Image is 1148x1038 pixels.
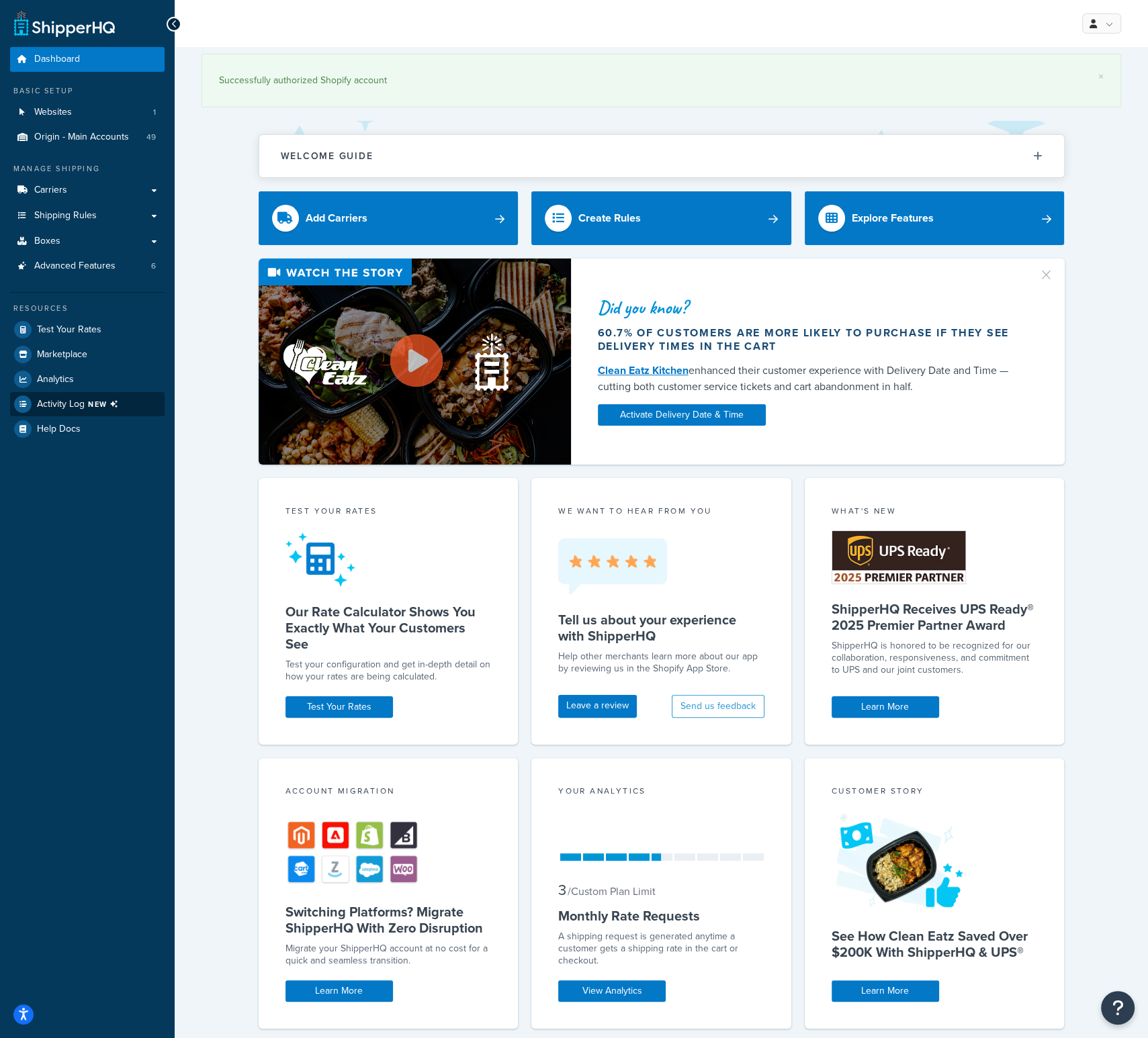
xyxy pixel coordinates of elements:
div: Your Analytics [558,785,764,800]
a: Test Your Rates [285,696,393,718]
span: 49 [146,132,156,143]
div: What's New [832,505,1038,520]
div: Account Migration [285,785,492,800]
div: Create Rules [578,209,641,228]
h5: See How Clean Eatz Saved Over $200K With ShipperHQ & UPS® [832,928,1038,960]
img: Video thumbnail [259,258,571,465]
a: Websites1 [10,100,165,125]
div: Resources [10,303,165,314]
small: / Custom Plan Limit [568,884,656,899]
a: Marketplace [10,342,165,367]
a: View Analytics [558,980,666,1002]
p: ShipperHQ is honored to be recognized for our collaboration, responsiveness, and commitment to UP... [832,640,1038,676]
a: Boxes [10,229,165,254]
span: Websites [34,107,72,118]
span: Dashboard [34,54,80,65]
h5: Switching Platforms? Migrate ShipperHQ With Zero Disruption [285,904,492,936]
div: Successfully authorized Shopify account [219,71,1104,90]
a: Test Your Rates [10,318,165,342]
div: Test your rates [285,505,492,520]
span: Help Docs [37,424,81,435]
span: Activity Log [37,395,124,413]
div: Basic Setup [10,85,165,97]
span: 3 [558,879,566,901]
span: Test Your Rates [37,324,101,336]
a: Help Docs [10,417,165,441]
a: Create Rules [531,191,791,245]
h5: ShipperHQ Receives UPS Ready® 2025 Premier Partner Award [832,601,1038,633]
a: Learn More [832,980,939,1002]
div: Manage Shipping [10,163,165,175]
li: Advanced Features [10,254,165,279]
div: Test your configuration and get in-depth detail on how your rates are being calculated. [285,659,492,683]
a: Leave a review [558,695,637,718]
div: Did you know? [598,298,1022,317]
span: Origin - Main Accounts [34,132,129,143]
li: Origin - Main Accounts [10,125,165,150]
a: Advanced Features6 [10,254,165,279]
div: Add Carriers [306,209,367,228]
span: Carriers [34,185,67,196]
div: Explore Features [852,209,934,228]
div: enhanced their customer experience with Delivery Date and Time — cutting both customer service ti... [598,363,1022,395]
div: Customer Story [832,785,1038,800]
h5: Our Rate Calculator Shows You Exactly What Your Customers See [285,604,492,652]
div: A shipping request is generated anytime a customer gets a shipping rate in the cart or checkout. [558,931,764,967]
span: Shipping Rules [34,210,97,222]
a: Carriers [10,178,165,203]
a: Learn More [832,696,939,718]
span: 6 [151,261,156,272]
p: Help other merchants learn more about our app by reviewing us in the Shopify App Store. [558,651,764,675]
a: Clean Eatz Kitchen [598,363,689,378]
a: × [1098,71,1104,82]
h5: Monthly Rate Requests [558,908,764,924]
a: Learn More [285,980,393,1002]
a: Origin - Main Accounts49 [10,125,165,150]
div: Migrate your ShipperHQ account at no cost for a quick and seamless transition. [285,943,492,967]
h2: Welcome Guide [281,151,373,161]
li: [object Object] [10,392,165,416]
button: Open Resource Center [1101,991,1135,1025]
a: Add Carriers [259,191,519,245]
button: Welcome Guide [259,135,1064,177]
div: 60.7% of customers are more likely to purchase if they see delivery times in the cart [598,326,1022,353]
span: Advanced Features [34,261,116,272]
a: Activate Delivery Date & Time [598,404,766,426]
a: Analytics [10,367,165,391]
button: Send us feedback [672,695,764,718]
a: Shipping Rules [10,203,165,228]
a: Explore Features [805,191,1065,245]
span: NEW [88,399,124,410]
span: Marketplace [37,349,87,361]
span: 1 [153,107,156,118]
a: Activity LogNEW [10,392,165,416]
li: Websites [10,100,165,125]
p: we want to hear from you [558,505,764,517]
span: Boxes [34,236,60,247]
h5: Tell us about your experience with ShipperHQ [558,612,764,644]
a: Dashboard [10,47,165,72]
span: Analytics [37,374,74,385]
